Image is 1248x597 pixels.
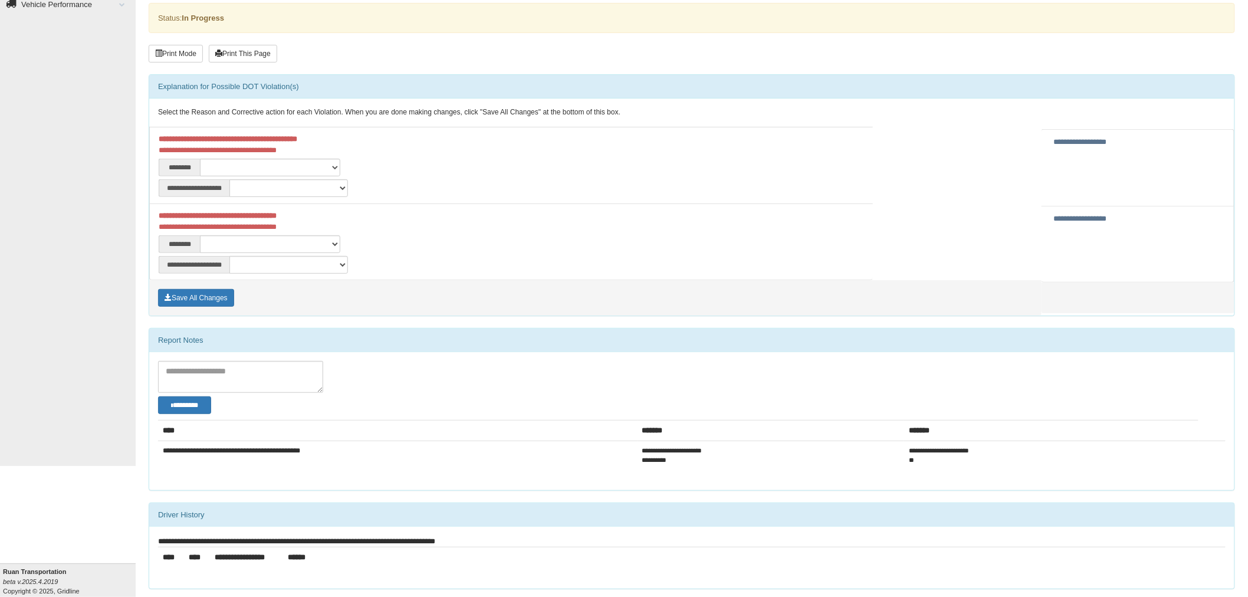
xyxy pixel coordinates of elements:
button: Print This Page [209,45,277,63]
div: Copyright © 2025, Gridline [3,567,136,596]
button: Save [158,289,234,307]
div: Status: [149,3,1235,33]
div: Report Notes [149,329,1234,352]
i: beta v.2025.4.2019 [3,578,58,585]
div: Driver History [149,503,1234,527]
button: Print Mode [149,45,203,63]
strong: In Progress [182,14,224,22]
div: Explanation for Possible DOT Violation(s) [149,75,1234,99]
div: Select the Reason and Corrective action for each Violation. When you are done making changes, cli... [149,99,1234,127]
button: Change Filter Options [158,396,211,414]
b: Ruan Transportation [3,568,67,575]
